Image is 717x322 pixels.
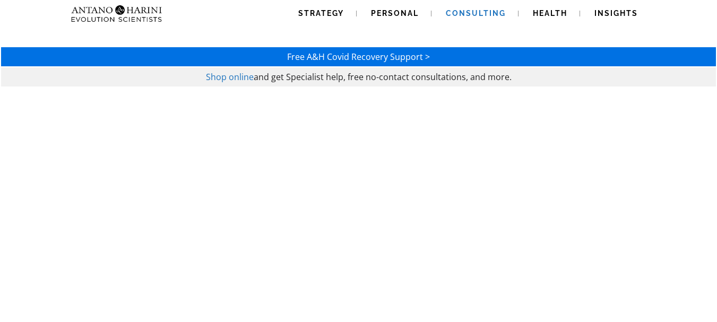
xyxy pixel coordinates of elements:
span: Consulting [446,9,506,18]
span: Personal [371,9,419,18]
span: Insights [594,9,638,18]
span: Health [533,9,567,18]
span: and get Specialist help, free no-contact consultations, and more. [254,71,512,83]
strong: EXCELLENCE INSTALLATION. ENABLED. [146,258,571,284]
span: Strategy [298,9,344,18]
a: Free A&H Covid Recovery Support > [287,51,430,63]
a: Shop online [206,71,254,83]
